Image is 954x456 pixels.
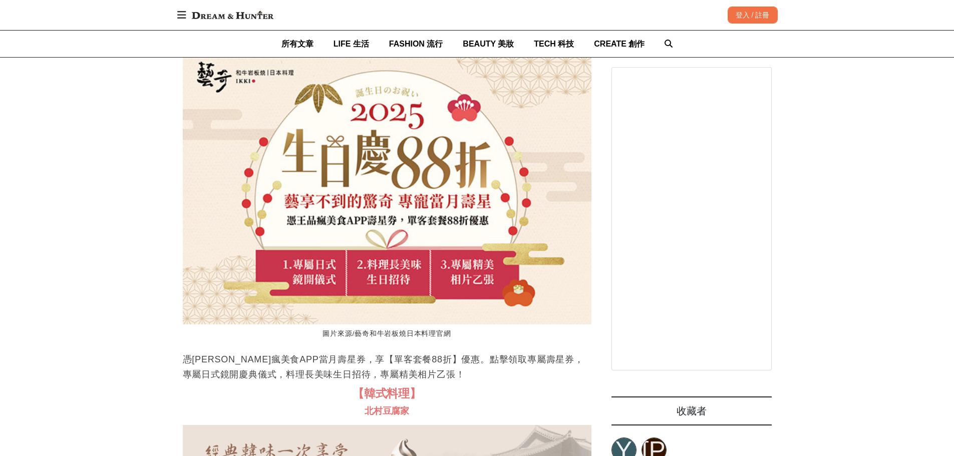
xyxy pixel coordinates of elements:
[594,40,645,48] span: CREATE 創作
[183,324,591,344] figcaption: 圖片來源/藝奇和牛岩板燒日本料理官網
[281,31,313,57] a: 所有文章
[534,40,574,48] span: TECH 科技
[389,31,443,57] a: FASHION 流行
[677,405,707,416] span: 收藏者
[389,40,443,48] span: FASHION 流行
[463,40,514,48] span: BEAUTY 美妝
[281,40,313,48] span: 所有文章
[534,31,574,57] a: TECH 科技
[365,406,409,416] span: 北村豆腐家
[463,31,514,57] a: BEAUTY 美妝
[594,31,645,57] a: CREATE 創作
[728,7,778,24] div: 登入 / 註冊
[334,40,369,48] span: LIFE 生活
[353,387,421,400] span: 【韓式料理】
[334,31,369,57] a: LIFE 生活
[183,352,591,382] p: 憑[PERSON_NAME]瘋美食APP當月壽星券，享【單客套餐88折】優惠。點擊領取專屬壽星券，專屬日式鏡開慶典儀式，料理長美味生日招待，專屬精美相片乙張！
[187,6,278,24] img: Dream & Hunter
[183,52,591,324] img: 2025生日優惠餐廳，10月壽星優惠慶祝生日訂起來，當月壽星優惠&當日壽星免費一次看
